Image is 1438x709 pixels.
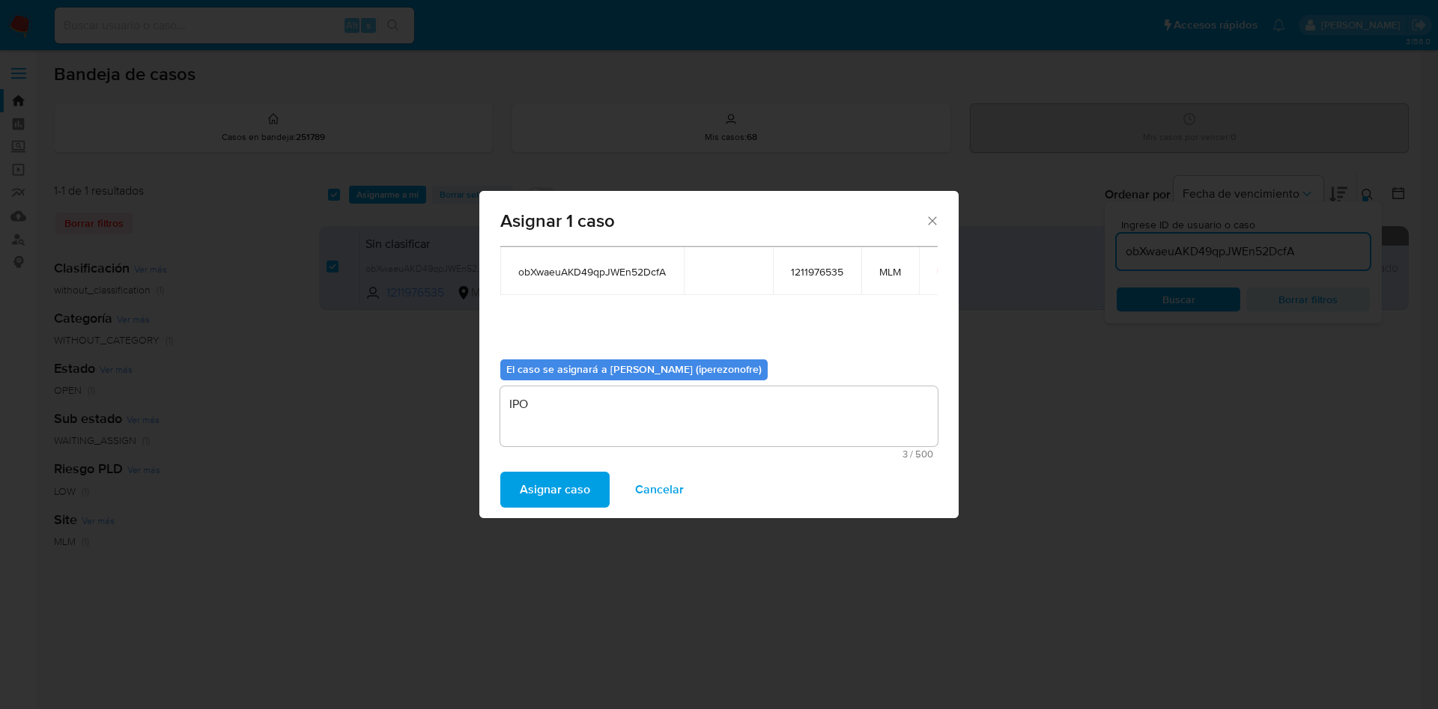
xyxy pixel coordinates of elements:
span: Máximo 500 caracteres [505,449,933,459]
span: 1211976535 [791,265,843,279]
b: El caso se asignará a [PERSON_NAME] (iperezonofre) [506,362,762,377]
span: Cancelar [635,473,684,506]
span: MLM [879,265,901,279]
button: Cancelar [616,472,703,508]
span: Asignar caso [520,473,590,506]
span: Asignar 1 caso [500,212,925,230]
div: assign-modal [479,191,959,518]
button: icon-button [937,262,955,280]
span: obXwaeuAKD49qpJWEn52DcfA [518,265,666,279]
button: Cerrar ventana [925,213,938,227]
button: Asignar caso [500,472,610,508]
textarea: IPO [500,386,938,446]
